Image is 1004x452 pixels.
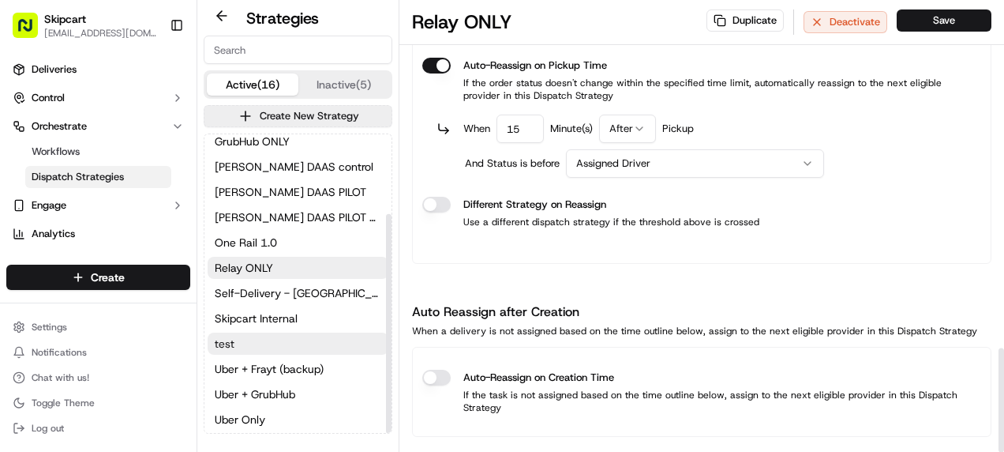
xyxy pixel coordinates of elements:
[208,307,388,330] button: Skipcart Internal
[16,15,47,47] img: Nash
[215,209,381,225] span: [PERSON_NAME] DAAS PILOT v2
[16,230,28,243] div: 📗
[41,101,284,118] input: Got a question? Start typing here...
[208,383,388,405] button: Uber + GrubHub
[215,386,295,402] span: Uber + GrubHub
[246,7,319,29] h2: Strategies
[208,181,388,203] button: [PERSON_NAME] DAAS PILOT
[6,6,163,44] button: Skipcart[EMAIL_ADDRESS][DOMAIN_NAME]
[412,303,977,322] h1: Auto Reassign after Creation
[208,232,388,254] button: One Rail 1.0
[25,166,171,188] a: Dispatch Strategies
[149,228,253,244] span: API Documentation
[268,155,287,174] button: Start new chat
[6,221,190,247] a: Analytics
[111,266,191,279] a: Powered byPylon
[208,206,388,228] button: [PERSON_NAME] DAAS PILOT v2
[6,341,190,363] button: Notifications
[204,105,392,127] button: Create New Strategy
[127,222,260,250] a: 💻API Documentation
[16,150,44,179] img: 1736555255976-a54dd68f-1ca7-489b-9aae-adbdc363a1c4
[897,9,991,32] button: Save
[91,269,125,285] span: Create
[6,417,190,439] button: Log out
[463,370,614,386] label: Auto-Reassign on Creation Time
[32,422,64,435] span: Log out
[32,371,89,384] span: Chat with us!
[706,9,784,32] button: Duplicate
[32,119,87,134] span: Orchestrate
[208,156,388,178] button: [PERSON_NAME] DAAS control
[32,228,121,244] span: Knowledge Base
[215,159,373,175] span: [PERSON_NAME] DAAS control
[463,58,607,73] label: Auto-Reassign on Pickup Time
[157,267,191,279] span: Pylon
[463,115,694,143] div: When
[550,122,593,136] span: Minute(s)
[32,346,87,359] span: Notifications
[208,282,388,304] button: Self-Delivery - [GEOGRAPHIC_DATA] (DD + Uber)
[412,325,977,337] div: When a delivery is not assigned based on the time outline below, assign to the next eligible prov...
[6,193,190,218] button: Engage
[204,36,392,64] input: Search
[32,321,67,333] span: Settings
[215,260,273,276] span: Relay ONLY
[32,62,77,77] span: Deliveries
[215,311,298,326] span: Skipcart Internal
[9,222,127,250] a: 📗Knowledge Base
[44,11,86,27] button: Skipcart
[496,115,544,143] input: 10
[44,27,157,40] button: [EMAIL_ADDRESS][DOMAIN_NAME]
[215,134,290,149] span: GrubHub ONLY
[298,73,390,96] button: Inactive (5)
[422,77,981,102] p: If the order status doesn't change within the specified time limit, automatically reassign to the...
[32,227,75,241] span: Analytics
[32,145,80,159] span: Workflows
[215,235,277,250] span: One Rail 1.0
[804,11,887,33] button: Deactivate
[215,336,234,352] span: test
[208,130,388,153] button: GrubHub ONLY
[16,62,287,88] p: Welcome 👋
[215,361,324,377] span: Uber + Frayt (backup)
[32,91,65,105] span: Control
[54,150,259,166] div: Start new chat
[662,122,694,136] span: Pickup
[32,397,95,409] span: Toggle Theme
[6,85,190,111] button: Control
[6,367,190,389] button: Chat with us!
[208,409,388,431] button: Uber Only
[6,57,190,82] a: Deliveries
[32,198,66,213] span: Engage
[215,285,381,301] span: Self-Delivery - [GEOGRAPHIC_DATA] (DD + Uber)
[215,412,265,428] span: Uber Only
[6,392,190,414] button: Toggle Theme
[208,333,388,355] button: test
[6,316,190,338] button: Settings
[208,257,388,279] button: Relay ONLY
[6,114,190,139] button: Orchestrate
[207,73,298,96] button: Active (16)
[412,9,511,35] h1: Relay ONLY
[422,389,981,414] p: If the task is not assigned based on the time outline below, assign to the next eligible provider...
[215,184,366,200] span: [PERSON_NAME] DAAS PILOT
[25,141,171,163] a: Workflows
[463,197,606,213] label: Different Strategy on Reassign
[32,170,124,184] span: Dispatch Strategies
[208,358,388,380] button: Uber + Frayt (backup)
[133,230,146,243] div: 💻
